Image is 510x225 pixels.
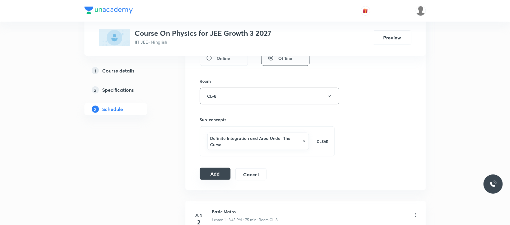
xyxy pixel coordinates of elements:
span: Online [217,55,230,61]
p: 1 [92,67,99,74]
h5: Schedule [102,106,123,113]
img: FCF91E32-FC48-460D-BF59-22E811775C7B_plus.png [99,29,130,46]
img: ttu [490,180,497,188]
h6: Basic Maths [212,208,278,215]
h5: Course details [102,67,135,74]
button: CL-8 [200,88,339,104]
p: IIT JEE • Hinglish [135,39,272,45]
p: 2 [92,86,99,94]
h5: Specifications [102,86,134,94]
h3: Course On Physics for JEE Growth 3 2027 [135,29,272,38]
p: 3 [92,106,99,113]
a: 1Course details [84,65,166,77]
h6: Jun [193,212,205,218]
button: Cancel [235,168,266,180]
h6: Definite Integration and Area Under The Curve [210,135,300,148]
img: Dipti [416,6,426,16]
button: Preview [373,30,411,45]
p: • Room CL-8 [257,217,278,223]
p: CLEAR [317,139,328,144]
a: Company Logo [84,7,133,15]
img: avatar [363,8,368,14]
img: Company Logo [84,7,133,14]
button: Add [200,168,231,180]
p: Lesson 1 • 3:45 PM • 75 min [212,217,257,223]
button: avatar [361,6,370,16]
h6: Sub-concepts [200,116,335,123]
h6: Room [200,78,211,84]
span: Offline [279,55,292,61]
a: 2Specifications [84,84,166,96]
